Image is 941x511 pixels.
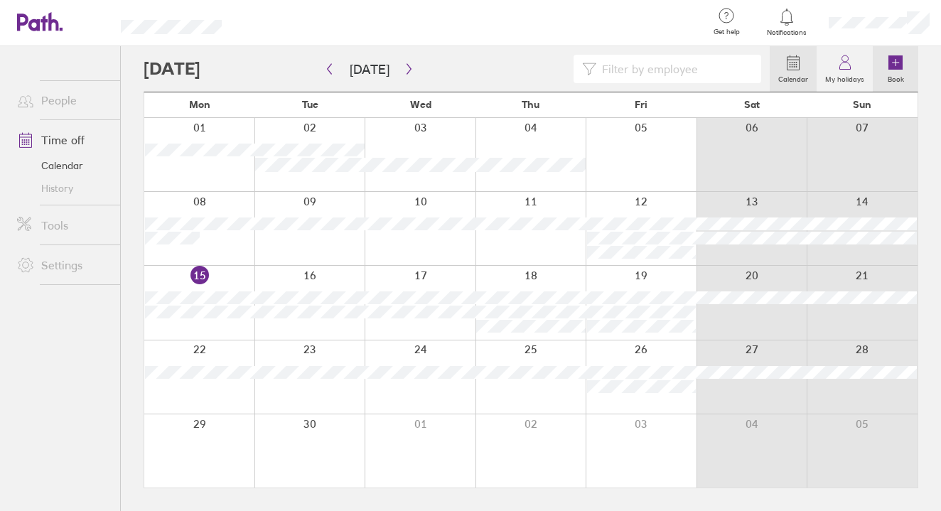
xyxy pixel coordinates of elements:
button: [DATE] [338,58,401,81]
a: Notifications [764,7,810,37]
span: Notifications [764,28,810,37]
a: Calendar [770,46,817,92]
a: Settings [6,251,120,279]
a: My holidays [817,46,873,92]
span: Thu [522,99,539,110]
label: My holidays [817,71,873,84]
input: Filter by employee [596,55,753,82]
label: Calendar [770,71,817,84]
a: Book [873,46,918,92]
span: Wed [410,99,431,110]
span: Sat [744,99,760,110]
a: Time off [6,126,120,154]
span: Fri [635,99,647,110]
span: Tue [302,99,318,110]
span: Mon [189,99,210,110]
a: Calendar [6,154,120,177]
a: History [6,177,120,200]
span: Sun [853,99,871,110]
a: Tools [6,211,120,240]
span: Get help [704,28,750,36]
label: Book [879,71,913,84]
a: People [6,86,120,114]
